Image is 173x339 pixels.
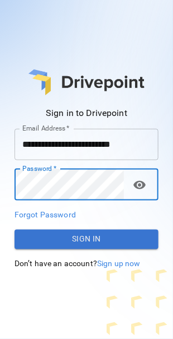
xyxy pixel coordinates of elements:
[15,230,158,250] button: Sign In
[15,258,158,270] p: Don’t have an account?
[15,106,158,120] p: Sign in to Drivepoint
[22,124,70,133] label: Email Address
[97,259,141,268] span: Sign up now
[28,69,144,95] img: main logo
[133,178,146,192] span: visibility
[15,211,76,220] span: Forgot Password
[22,164,56,174] label: Password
